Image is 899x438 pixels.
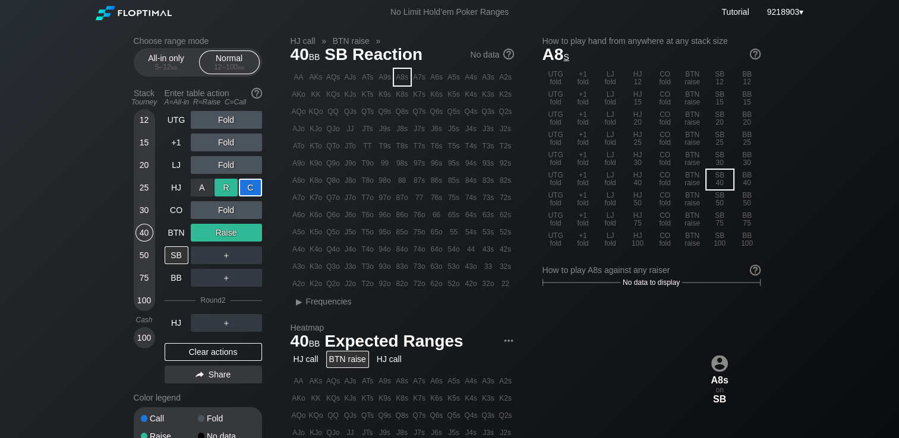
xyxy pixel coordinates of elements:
div: Q9o [325,155,342,172]
div: LJ fold [597,129,624,149]
div: K6s [428,86,445,103]
div: 75o [411,224,428,240]
div: Raise [191,224,262,242]
div: 75 [135,269,153,287]
div: No data [470,50,513,61]
div: T7s [411,138,428,154]
div: 55 [446,224,462,240]
div: 64s [463,207,480,223]
div: UTG fold [542,89,569,109]
div: K6o [308,207,324,223]
div: A6s [428,69,445,85]
div: A [191,179,214,196]
span: BTN raise [331,36,371,46]
div: CO fold [652,170,679,189]
div: 43s [480,241,497,258]
div: BB 100 [734,230,761,250]
span: A8 [542,45,569,64]
span: bb [238,63,244,71]
span: HJ call [289,36,317,46]
div: Q2o [325,275,342,292]
div: J8o [342,172,359,189]
div: KQo [308,103,324,120]
div: J3s [480,120,497,137]
div: SB 50 [706,190,733,210]
div: 97o [377,189,393,206]
div: Q2s [497,103,514,120]
div: HJ 20 [624,109,651,129]
div: Fold [191,156,262,174]
div: Enter table action [165,84,262,111]
div: A4s [463,69,480,85]
div: Fold [191,201,262,219]
img: help.32db89a4.svg [502,47,515,61]
img: share.864f2f62.svg [195,372,204,378]
div: LJ fold [597,109,624,129]
div: 63o [428,258,445,275]
div: K3s [480,86,497,103]
div: Q8s [394,103,411,120]
div: 12 [135,111,153,129]
div: T4s [463,138,480,154]
div: Q3s [480,103,497,120]
div: ATs [359,69,376,85]
div: ATo [291,138,307,154]
div: K4s [463,86,480,103]
div: T4o [359,241,376,258]
div: SB 40 [706,170,733,189]
div: 30 [135,201,153,219]
div: +1 fold [570,89,597,109]
div: Normal [202,51,257,74]
div: TT [359,138,376,154]
img: help.32db89a4.svg [250,87,263,100]
div: BTN raise [679,170,706,189]
img: help.32db89a4.svg [749,264,762,277]
div: 83o [394,258,411,275]
div: Tourney [129,98,160,106]
div: LJ [165,156,188,174]
div: 33 [480,258,497,275]
div: K4o [308,241,324,258]
span: SB Reaction [323,46,424,65]
div: How to play A8s against any raiser [542,265,761,275]
div: J7s [411,120,428,137]
div: T7o [359,189,376,206]
div: A2o [291,275,307,292]
div: QQ [325,103,342,120]
div: 40 [135,224,153,242]
div: 99 [377,155,393,172]
div: Q7s [411,103,428,120]
div: 66 [428,207,445,223]
div: CO fold [652,230,679,250]
div: +1 [165,134,188,151]
div: J4o [342,241,359,258]
div: ＋ [191,269,262,287]
div: LJ fold [597,190,624,210]
div: 88 [394,172,411,189]
span: bb [309,49,320,62]
div: 100 [135,329,153,347]
div: 54o [446,241,462,258]
div: JTo [342,138,359,154]
div: LJ fold [597,150,624,169]
div: AKo [291,86,307,103]
div: 74o [411,241,428,258]
div: BB 50 [734,190,761,210]
div: K2s [497,86,514,103]
div: J2s [497,120,514,137]
div: 98s [394,155,411,172]
div: 98o [377,172,393,189]
div: +1 fold [570,230,597,250]
div: HJ [165,179,188,196]
div: SB [165,246,188,264]
div: 5 – 12 [141,63,191,71]
div: J4s [463,120,480,137]
div: CO fold [652,109,679,129]
div: HJ 75 [624,210,651,230]
div: T6o [359,207,376,223]
div: BTN raise [679,69,706,88]
div: UTG fold [542,230,569,250]
div: T6s [428,138,445,154]
div: 76s [428,189,445,206]
div: All-in only [139,51,194,74]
